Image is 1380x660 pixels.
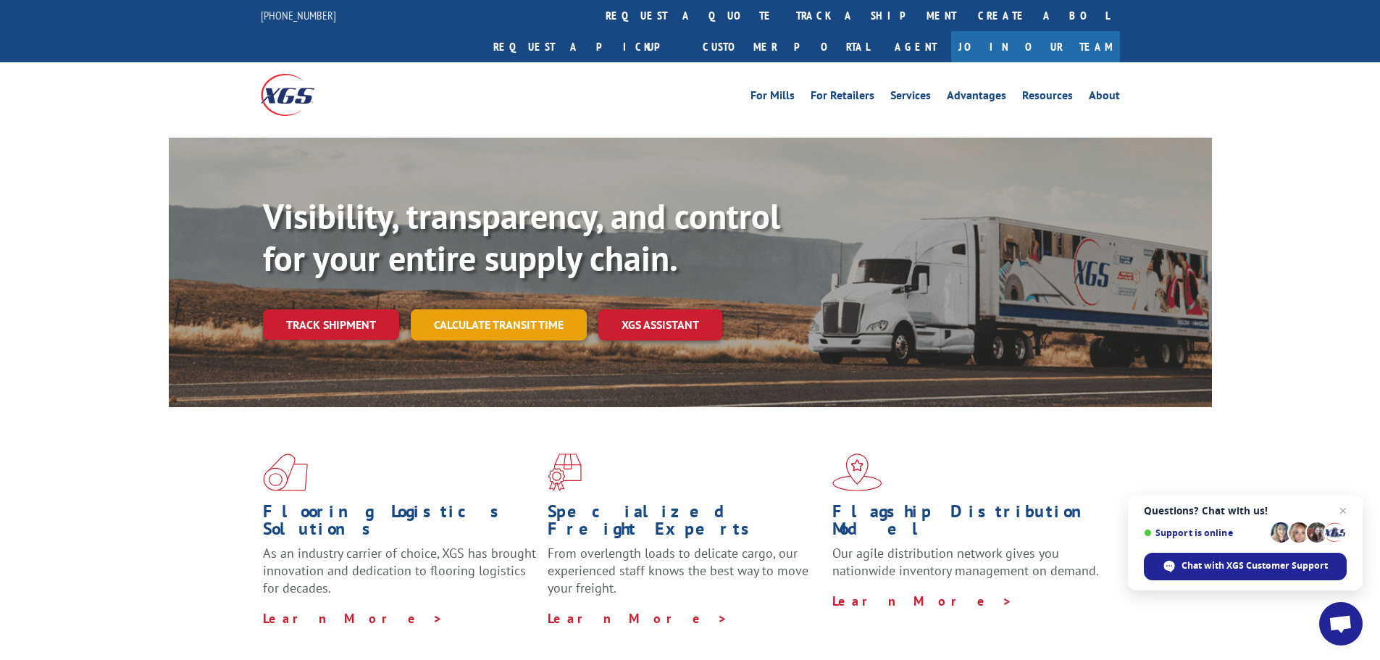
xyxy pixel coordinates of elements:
[1182,559,1328,572] span: Chat with XGS Customer Support
[261,8,336,22] a: [PHONE_NUMBER]
[1334,502,1352,519] span: Close chat
[890,90,931,106] a: Services
[482,31,692,62] a: Request a pickup
[548,545,821,609] p: From overlength loads to delicate cargo, our experienced staff knows the best way to move your fr...
[548,503,821,545] h1: Specialized Freight Experts
[1144,505,1347,517] span: Questions? Chat with us!
[1144,553,1347,580] div: Chat with XGS Customer Support
[832,593,1013,609] a: Learn More >
[263,193,780,280] b: Visibility, transparency, and control for your entire supply chain.
[951,31,1120,62] a: Join Our Team
[1144,527,1266,538] span: Support is online
[1319,602,1363,646] div: Open chat
[548,610,728,627] a: Learn More >
[411,309,587,341] a: Calculate transit time
[548,454,582,491] img: xgs-icon-focused-on-flooring-red
[263,309,399,340] a: Track shipment
[263,610,443,627] a: Learn More >
[947,90,1006,106] a: Advantages
[832,545,1099,579] span: Our agile distribution network gives you nationwide inventory management on demand.
[832,503,1106,545] h1: Flagship Distribution Model
[880,31,951,62] a: Agent
[1022,90,1073,106] a: Resources
[1089,90,1120,106] a: About
[750,90,795,106] a: For Mills
[263,454,308,491] img: xgs-icon-total-supply-chain-intelligence-red
[263,503,537,545] h1: Flooring Logistics Solutions
[263,545,536,596] span: As an industry carrier of choice, XGS has brought innovation and dedication to flooring logistics...
[832,454,882,491] img: xgs-icon-flagship-distribution-model-red
[598,309,722,341] a: XGS ASSISTANT
[692,31,880,62] a: Customer Portal
[811,90,874,106] a: For Retailers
